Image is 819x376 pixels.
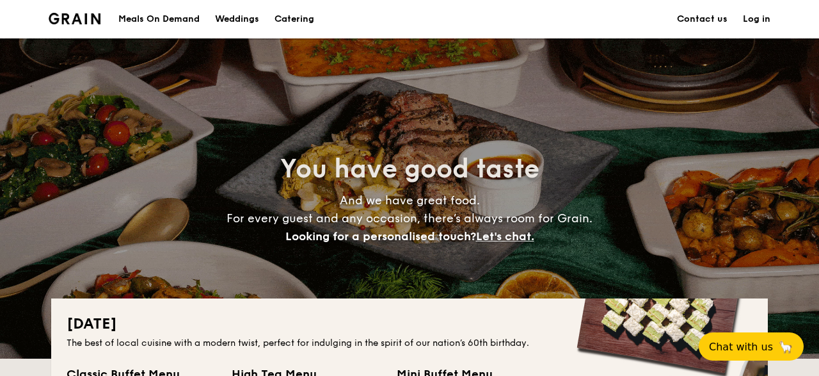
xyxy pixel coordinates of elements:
h2: [DATE] [67,314,752,334]
span: And we have great food. For every guest and any occasion, there’s always room for Grain. [227,193,592,243]
span: You have good taste [280,154,539,184]
span: Let's chat. [476,229,534,243]
span: Looking for a personalised touch? [285,229,476,243]
img: Grain [49,13,100,24]
span: 🦙 [778,339,793,354]
a: Logotype [49,13,100,24]
button: Chat with us🦙 [699,332,804,361]
div: The best of local cuisine with a modern twist, perfect for indulging in the spirit of our nation’... [67,337,752,350]
span: Chat with us [709,341,773,353]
